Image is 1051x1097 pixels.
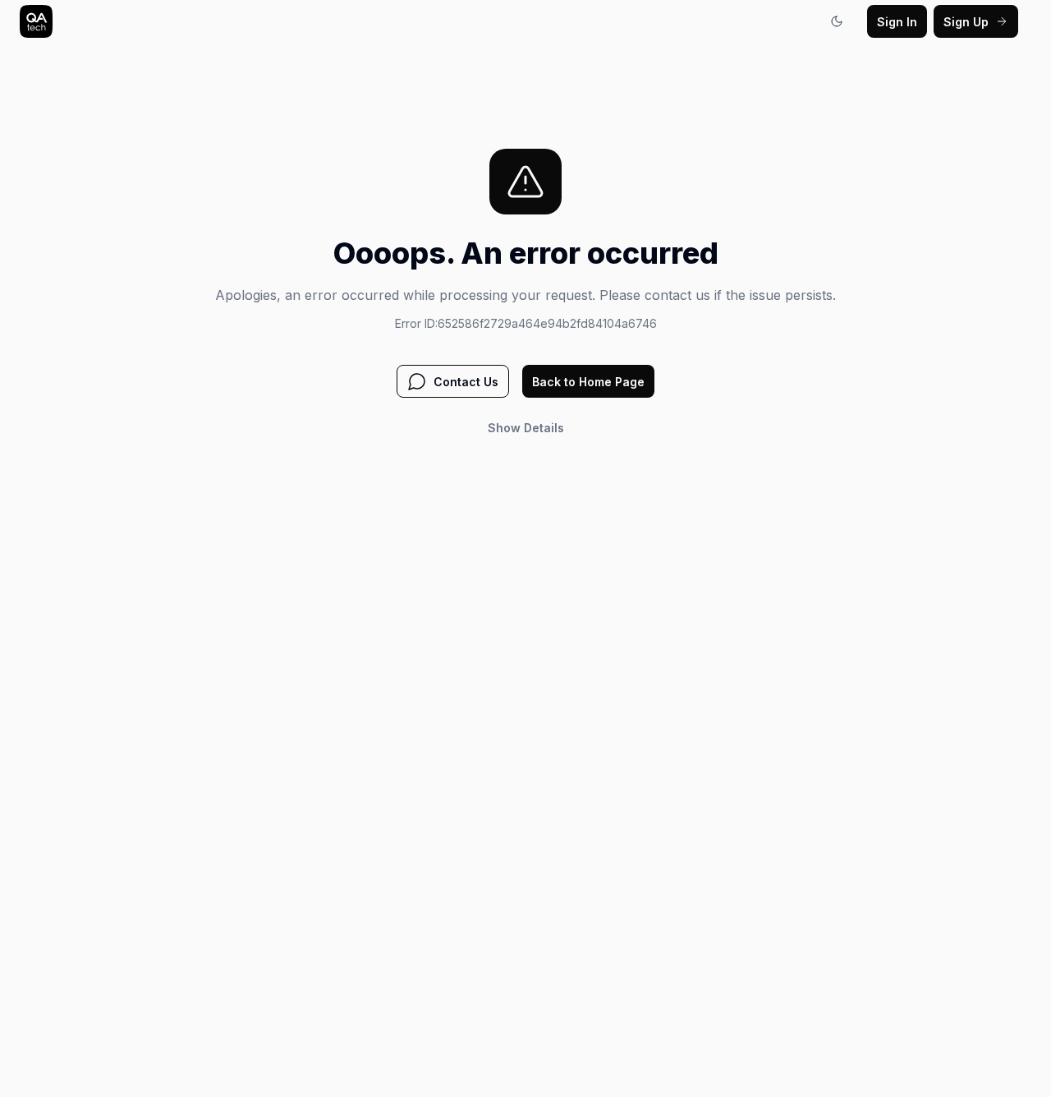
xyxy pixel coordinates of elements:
button: Sign Up [934,5,1018,38]
p: Apologies, an error occurred while processing your request. Please contact us if the issue persists. [215,285,836,305]
span: Details [524,421,564,435]
button: Sign In [867,5,927,38]
button: Contact Us [397,365,509,398]
h1: Oooops. An error occurred [215,231,836,275]
button: Show Details [478,411,574,444]
span: Sign In [877,13,917,30]
p: Error ID: 652586f2729a464e94b2fd84104a6746 [215,315,836,332]
span: Show [488,421,521,435]
span: Sign Up [943,13,989,30]
button: Back to Home Page [522,365,654,398]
